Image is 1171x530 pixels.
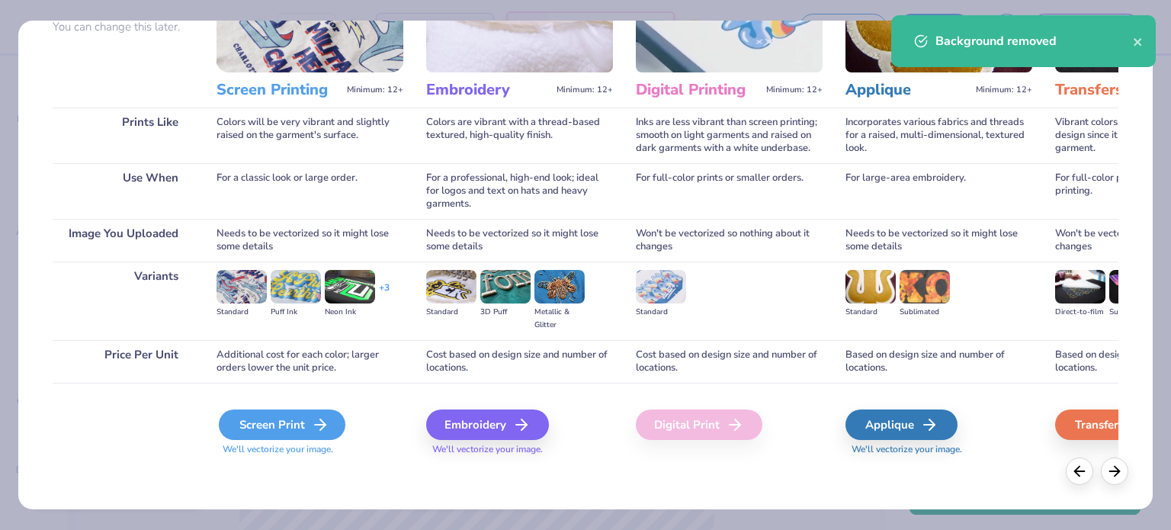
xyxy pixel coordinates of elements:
img: Standard [636,270,686,304]
div: Standard [845,306,896,319]
h3: Digital Printing [636,80,760,100]
div: Image You Uploaded [53,219,194,262]
div: Additional cost for each color; larger orders lower the unit price. [217,340,403,383]
div: 3D Puff [480,306,531,319]
div: Use When [53,163,194,219]
div: Sublimated [900,306,950,319]
div: Standard [426,306,476,319]
div: For a classic look or large order. [217,163,403,219]
div: Neon Ink [325,306,375,319]
div: Standard [217,306,267,319]
div: For large-area embroidery. [845,163,1032,219]
div: Needs to be vectorized so it might lose some details [845,219,1032,262]
div: Metallic & Glitter [534,306,585,332]
span: Minimum: 12+ [557,85,613,95]
span: Minimum: 12+ [976,85,1032,95]
div: Puff Ink [271,306,321,319]
div: Direct-to-film [1055,306,1105,319]
span: We'll vectorize your image. [426,443,613,456]
span: Minimum: 12+ [766,85,823,95]
div: Screen Print [219,410,345,440]
p: You can change this later. [53,21,194,34]
img: Standard [845,270,896,304]
h3: Screen Printing [217,80,341,100]
div: For full-color prints or smaller orders. [636,163,823,219]
div: + 3 [379,281,390,307]
div: Variants [53,262,194,340]
img: Puff Ink [271,270,321,304]
h3: Applique [845,80,970,100]
span: We'll vectorize your image. [845,443,1032,456]
div: Price Per Unit [53,340,194,383]
div: Standard [636,306,686,319]
img: Standard [217,270,267,304]
button: close [1133,32,1144,50]
div: Prints Like [53,108,194,163]
h3: Embroidery [426,80,550,100]
div: Embroidery [426,410,549,440]
div: Supacolor [1109,306,1160,319]
span: We'll vectorize your image. [217,443,403,456]
img: Sublimated [900,270,950,304]
div: Digital Print [636,410,762,440]
div: Applique [845,410,958,440]
div: Cost based on design size and number of locations. [426,340,613,383]
div: Won't be vectorized so nothing about it changes [636,219,823,262]
div: For a professional, high-end look; ideal for logos and text on hats and heavy garments. [426,163,613,219]
img: 3D Puff [480,270,531,304]
span: Minimum: 12+ [347,85,403,95]
div: Background removed [935,32,1133,50]
img: Metallic & Glitter [534,270,585,304]
img: Supacolor [1109,270,1160,304]
div: Cost based on design size and number of locations. [636,340,823,383]
div: Based on design size and number of locations. [845,340,1032,383]
div: Colors are vibrant with a thread-based textured, high-quality finish. [426,108,613,163]
img: Neon Ink [325,270,375,304]
img: Direct-to-film [1055,270,1105,304]
div: Incorporates various fabrics and threads for a raised, multi-dimensional, textured look. [845,108,1032,163]
div: Transfers [1055,410,1167,440]
div: Colors will be very vibrant and slightly raised on the garment's surface. [217,108,403,163]
div: Inks are less vibrant than screen printing; smooth on light garments and raised on dark garments ... [636,108,823,163]
img: Standard [426,270,476,304]
div: Needs to be vectorized so it might lose some details [217,219,403,262]
div: Needs to be vectorized so it might lose some details [426,219,613,262]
